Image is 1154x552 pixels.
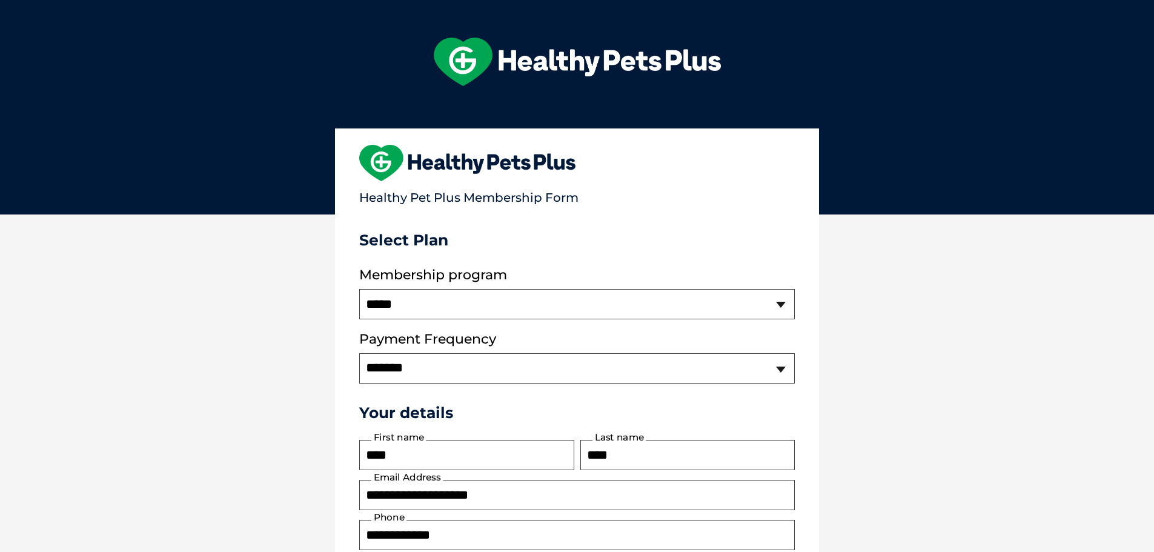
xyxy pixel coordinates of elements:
label: Last name [592,432,646,443]
label: Payment Frequency [359,331,496,347]
img: hpp-logo-landscape-green-white.png [434,38,721,86]
img: heart-shape-hpp-logo-large.png [359,145,575,181]
p: Healthy Pet Plus Membership Form [359,185,795,205]
h3: Your details [359,404,795,422]
h3: Select Plan [359,231,795,249]
label: First name [371,432,426,443]
label: Email Address [371,472,443,483]
label: Phone [371,512,406,523]
label: Membership program [359,267,795,283]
